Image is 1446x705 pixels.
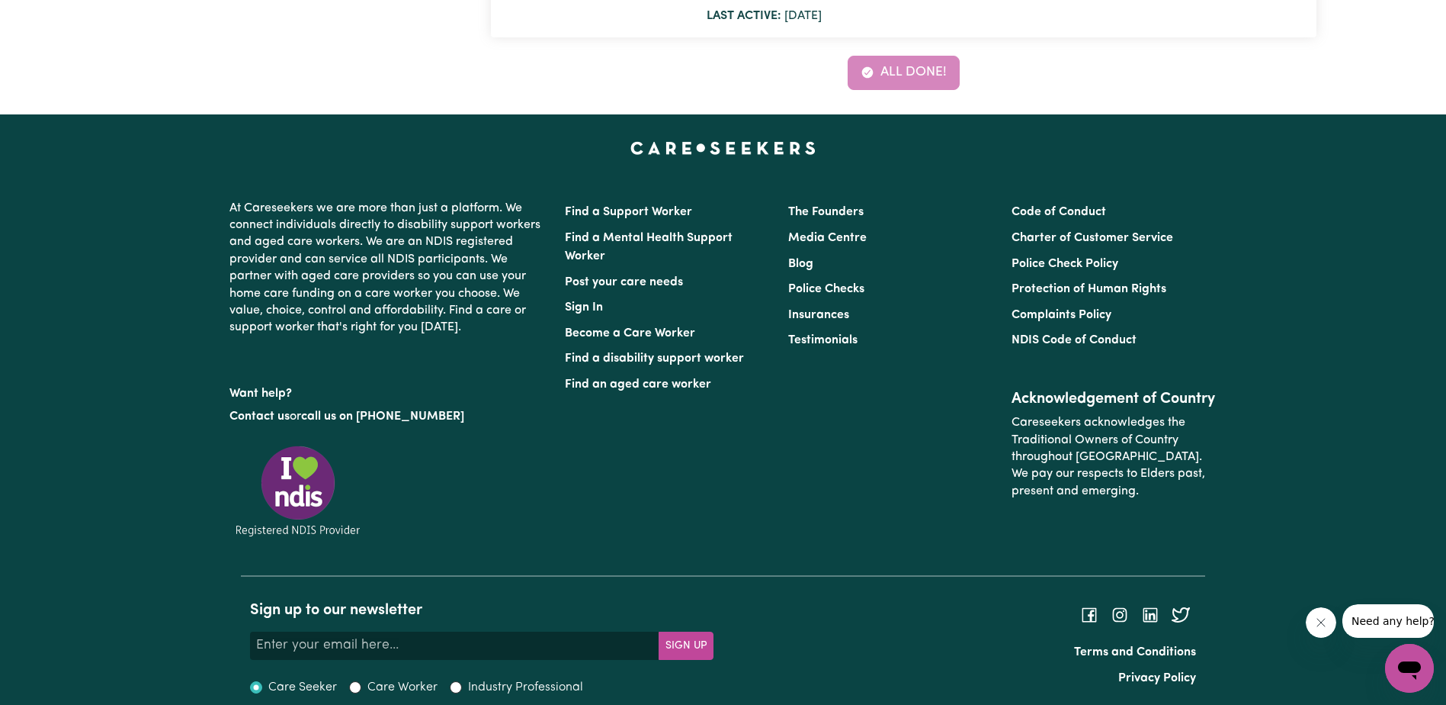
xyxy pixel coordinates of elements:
[301,410,464,423] a: call us on [PHONE_NUMBER]
[565,301,603,314] a: Sign In
[565,206,692,218] a: Find a Support Worker
[565,276,683,288] a: Post your care needs
[1306,607,1336,638] iframe: Close message
[1111,608,1129,620] a: Follow Careseekers on Instagram
[268,678,337,697] label: Care Seeker
[229,443,367,539] img: Registered NDIS provider
[1012,390,1217,408] h2: Acknowledgement of Country
[1012,408,1217,506] p: Careseekers acknowledges the Traditional Owners of Country throughout [GEOGRAPHIC_DATA]. We pay o...
[565,352,744,365] a: Find a disability support worker
[250,601,713,620] h2: Sign up to our newsletter
[1012,334,1137,346] a: NDIS Code of Conduct
[1012,206,1106,218] a: Code of Conduct
[565,327,695,340] a: Become a Care Worker
[565,232,733,262] a: Find a Mental Health Support Worker
[1012,309,1111,321] a: Complaints Policy
[1074,646,1196,658] a: Terms and Conditions
[788,334,858,346] a: Testimonials
[1385,644,1434,693] iframe: Button to launch messaging window
[229,410,290,423] a: Contact us
[229,379,547,402] p: Want help?
[788,283,864,295] a: Police Checks
[468,678,583,697] label: Industry Professional
[1012,283,1166,295] a: Protection of Human Rights
[630,142,816,154] a: Careseekers home page
[1118,672,1196,684] a: Privacy Policy
[1342,604,1434,638] iframe: Message from company
[229,402,547,431] p: or
[229,194,547,343] p: At Careseekers we are more than just a platform. We connect individuals directly to disability su...
[1080,608,1098,620] a: Follow Careseekers on Facebook
[788,206,864,218] a: The Founders
[659,632,713,659] button: Subscribe
[9,11,92,23] span: Need any help?
[788,258,813,270] a: Blog
[788,309,849,321] a: Insurances
[1012,258,1118,270] a: Police Check Policy
[565,378,711,391] a: Find an aged care worker
[707,10,781,22] b: Last active:
[250,632,659,659] input: Enter your email here...
[788,232,867,244] a: Media Centre
[707,10,822,22] span: [DATE]
[1172,608,1190,620] a: Follow Careseekers on Twitter
[367,678,438,697] label: Care Worker
[1012,232,1173,244] a: Charter of Customer Service
[1141,608,1159,620] a: Follow Careseekers on LinkedIn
